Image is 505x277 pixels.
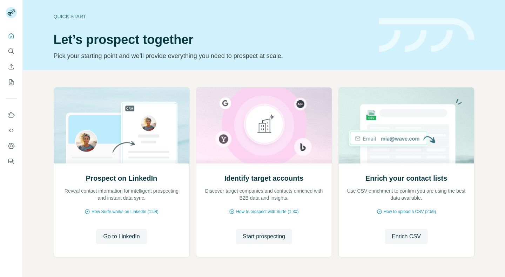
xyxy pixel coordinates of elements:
span: How to prospect with Surfe (1:30) [236,208,298,215]
h2: Prospect on LinkedIn [86,173,157,183]
h2: Identify target accounts [224,173,304,183]
p: Use CSV enrichment to confirm you are using the best data available. [346,187,467,201]
button: Use Surfe API [6,124,17,137]
img: Enrich your contact lists [338,88,474,163]
button: Quick start [6,30,17,42]
button: My lists [6,76,17,89]
img: Prospect on LinkedIn [54,88,190,163]
button: Feedback [6,155,17,168]
h2: Enrich your contact lists [365,173,447,183]
div: Quick start [54,13,370,20]
h1: Let’s prospect together [54,33,370,47]
span: Enrich CSV [392,232,421,241]
button: Search [6,45,17,58]
p: Discover target companies and contacts enriched with B2B data and insights. [203,187,325,201]
span: How to upload a CSV (2:59) [384,208,436,215]
button: Start prospecting [236,229,292,244]
button: Use Surfe on LinkedIn [6,109,17,121]
button: Enrich CSV [6,60,17,73]
button: Go to LinkedIn [96,229,147,244]
button: Dashboard [6,140,17,152]
img: Identify target accounts [196,88,332,163]
span: Start prospecting [243,232,285,241]
img: banner [379,18,474,52]
p: Pick your starting point and we’ll provide everything you need to prospect at scale. [54,51,370,61]
button: Enrich CSV [385,229,428,244]
span: How Surfe works on LinkedIn (1:58) [92,208,159,215]
p: Reveal contact information for intelligent prospecting and instant data sync. [61,187,182,201]
span: Go to LinkedIn [103,232,140,241]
